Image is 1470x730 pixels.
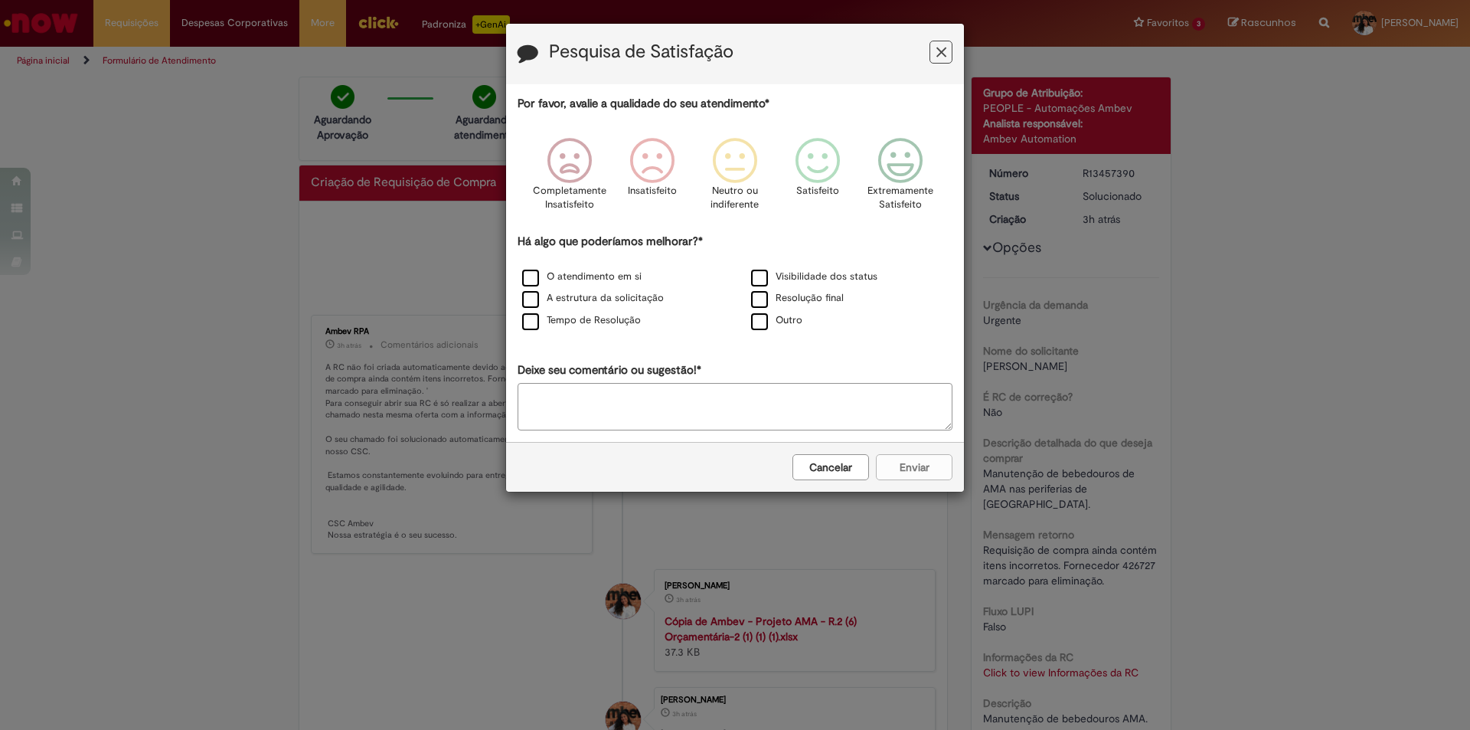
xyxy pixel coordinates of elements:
div: Satisfeito [779,126,857,231]
div: Há algo que poderíamos melhorar?* [518,234,952,332]
label: Outro [751,313,802,328]
p: Insatisfeito [628,184,677,198]
label: Por favor, avalie a qualidade do seu atendimento* [518,96,769,112]
label: A estrutura da solicitação [522,291,664,306]
label: Deixe seu comentário ou sugestão!* [518,362,701,378]
label: O atendimento em si [522,270,642,284]
p: Satisfeito [796,184,839,198]
p: Extremamente Satisfeito [867,184,933,212]
label: Visibilidade dos status [751,270,877,284]
label: Pesquisa de Satisfação [549,42,733,62]
label: Resolução final [751,291,844,306]
div: Completamente Insatisfeito [530,126,608,231]
button: Cancelar [792,454,869,480]
div: Extremamente Satisfeito [861,126,939,231]
div: Insatisfeito [613,126,691,231]
label: Tempo de Resolução [522,313,641,328]
div: Neutro ou indiferente [696,126,774,231]
p: Neutro ou indiferente [707,184,763,212]
p: Completamente Insatisfeito [533,184,606,212]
